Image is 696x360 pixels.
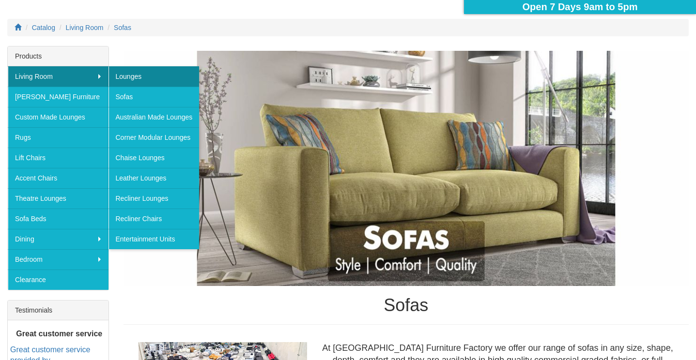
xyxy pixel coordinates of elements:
a: Sofas [108,87,200,107]
a: Custom Made Lounges [8,107,108,127]
a: Dining [8,229,108,249]
a: Theatre Lounges [8,188,108,209]
a: Rugs [8,127,108,148]
a: Lift Chairs [8,148,108,168]
a: Sofas [114,24,131,31]
a: Entertainment Units [108,229,200,249]
div: Products [8,46,108,66]
div: Testimonials [8,300,108,320]
img: Sofas [124,51,689,286]
a: Catalog [32,24,55,31]
a: Australian Made Lounges [108,107,200,127]
a: Accent Chairs [8,168,108,188]
a: Leather Lounges [108,168,200,188]
a: [PERSON_NAME] Furniture [8,87,108,107]
a: Corner Modular Lounges [108,127,200,148]
a: Recliner Chairs [108,209,200,229]
a: Living Room [66,24,104,31]
a: Bedroom [8,249,108,270]
a: Clearance [8,270,108,290]
a: Lounges [108,66,200,87]
a: Living Room [8,66,108,87]
a: Recliner Lounges [108,188,200,209]
h1: Sofas [124,296,689,315]
a: Sofa Beds [8,209,108,229]
a: Chaise Lounges [108,148,200,168]
b: Great customer service [16,329,102,337]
